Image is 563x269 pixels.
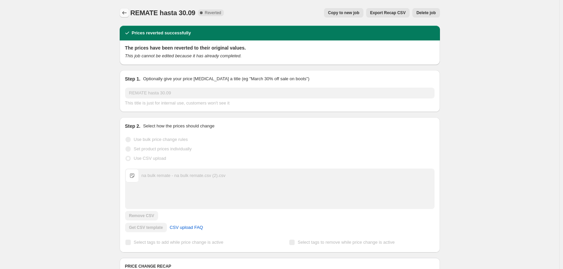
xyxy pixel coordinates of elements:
[125,44,435,51] h2: The prices have been reverted to their original values.
[125,88,435,98] input: 30% off holiday sale
[412,8,440,18] button: Delete job
[134,156,166,161] span: Use CSV upload
[120,8,129,18] button: Price change jobs
[298,240,395,245] span: Select tags to remove while price change is active
[125,123,141,129] h2: Step 2.
[125,76,141,82] h2: Step 1.
[416,10,436,16] span: Delete job
[166,222,207,233] a: CSV upload FAQ
[366,8,410,18] button: Export Recap CSV
[134,137,188,142] span: Use bulk price change rules
[134,146,192,151] span: Set product prices individually
[132,30,191,36] h2: Prices reverted successfully
[142,172,226,179] div: na bulk remate - na bulk remate.csv (2).csv
[125,53,242,58] i: This job cannot be edited because it has already completed.
[205,10,221,16] span: Reverted
[170,224,203,231] span: CSV upload FAQ
[370,10,406,16] span: Export Recap CSV
[130,9,196,17] span: REMATE hasta 30.09
[143,76,309,82] p: Optionally give your price [MEDICAL_DATA] a title (eg "March 30% off sale on boots")
[134,240,224,245] span: Select tags to add while price change is active
[125,264,435,269] h6: PRICE CHANGE RECAP
[143,123,214,129] p: Select how the prices should change
[328,10,359,16] span: Copy to new job
[125,100,230,106] span: This title is just for internal use, customers won't see it
[324,8,363,18] button: Copy to new job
